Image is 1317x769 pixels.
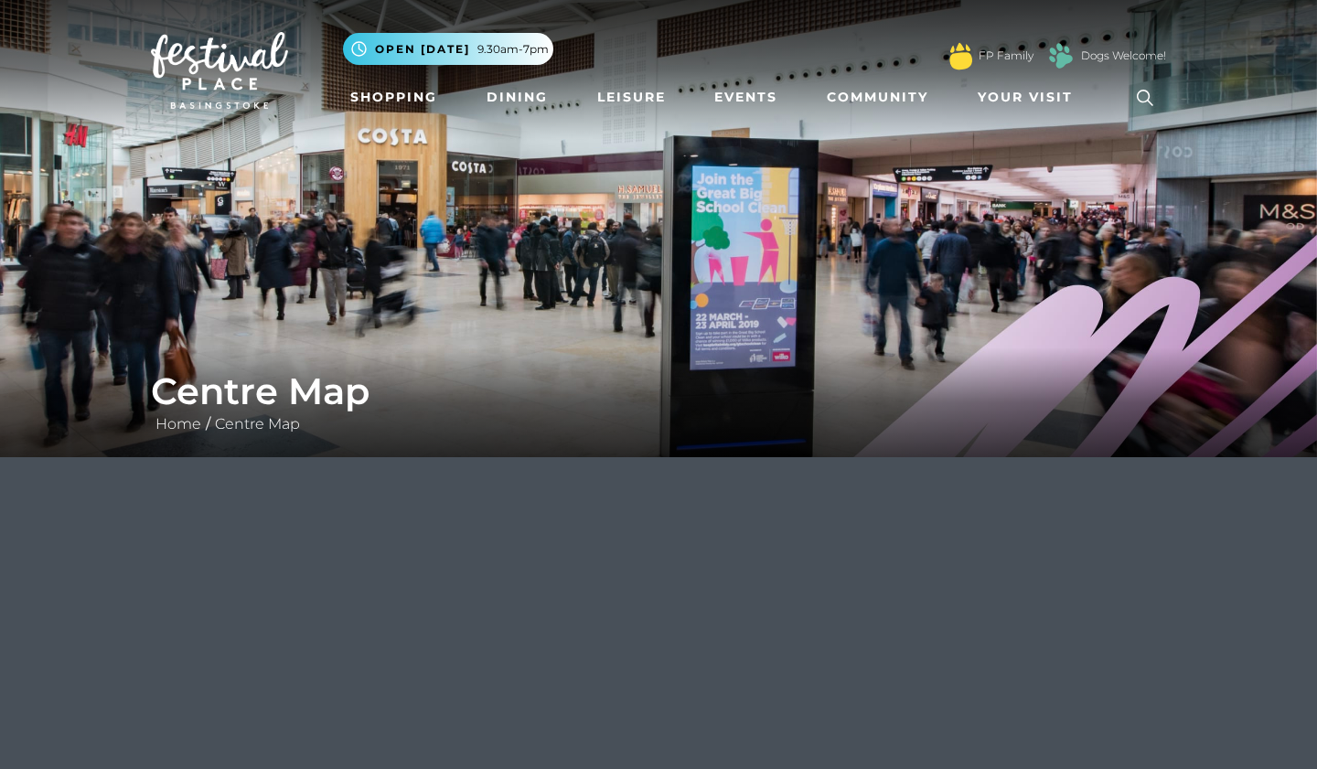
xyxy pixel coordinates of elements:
a: Your Visit [970,80,1089,114]
span: Open [DATE] [375,41,470,58]
a: Community [819,80,936,114]
a: Leisure [590,80,673,114]
a: Shopping [343,80,444,114]
a: Home [151,415,206,433]
a: Dogs Welcome! [1081,48,1166,64]
a: FP Family [979,48,1033,64]
div: / [137,369,1180,435]
a: Centre Map [210,415,305,433]
span: 9.30am-7pm [477,41,549,58]
a: Events [707,80,785,114]
a: Dining [479,80,555,114]
span: Your Visit [978,88,1073,107]
button: Open [DATE] 9.30am-7pm [343,33,553,65]
h1: Centre Map [151,369,1166,413]
img: Festival Place Logo [151,32,288,109]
